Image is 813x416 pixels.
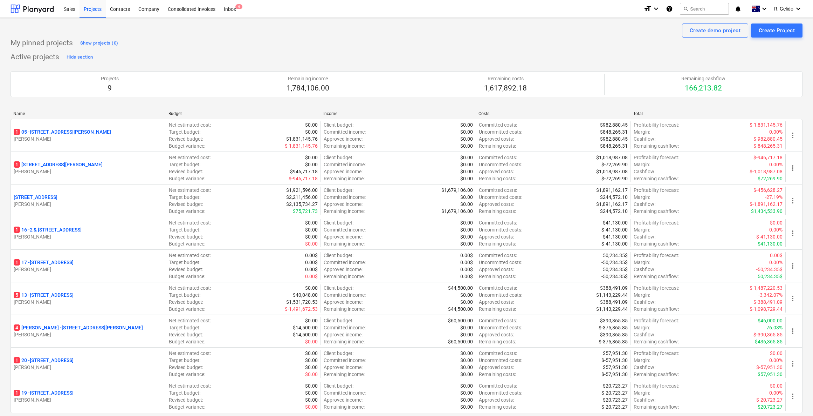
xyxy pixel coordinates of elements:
[634,252,679,259] p: Profitability forecast :
[169,259,200,266] p: Target budget :
[324,208,365,215] p: Remaining income :
[634,317,679,324] p: Profitability forecast :
[460,121,473,128] p: $0.00
[601,259,628,266] p: -50,234.35$
[769,259,783,266] p: 0.00%
[601,175,628,182] p: $-72,269.90
[14,194,163,208] div: [STREET_ADDRESS][PERSON_NAME]
[324,298,363,306] p: Approved income :
[479,175,516,182] p: Remaining costs :
[169,161,200,168] p: Target budget :
[14,292,20,298] span: 5
[460,331,473,338] p: $0.00
[14,390,20,396] span: 1
[753,331,783,338] p: $-390,365.85
[484,75,527,82] p: Remaining costs
[441,208,473,215] p: $1,679,106.00
[479,259,522,266] p: Uncommitted costs :
[479,240,516,247] p: Remaining costs :
[169,128,200,135] p: Target budget :
[324,121,353,128] p: Client budget :
[634,128,650,135] p: Margin :
[169,298,203,306] p: Revised budget :
[634,298,655,306] p: Cashflow :
[169,219,211,226] p: Net estimated cost :
[601,161,628,168] p: $-72,269.90
[169,266,203,273] p: Revised budget :
[101,83,119,93] p: 9
[169,331,203,338] p: Revised budget :
[169,284,211,291] p: Net estimated cost :
[324,233,363,240] p: Approved income :
[479,266,514,273] p: Approved costs :
[460,266,473,273] p: 0.00$
[788,196,797,205] span: more_vert
[666,5,673,13] i: Knowledge base
[634,291,650,298] p: Margin :
[169,201,203,208] p: Revised budget :
[601,240,628,247] p: $-41,130.00
[765,194,783,201] p: -27.19%
[78,38,120,49] button: Show projects (0)
[479,135,514,142] p: Approved costs :
[324,135,363,142] p: Approved income :
[600,128,628,135] p: $848,265.31
[14,259,163,273] div: 117 -[STREET_ADDRESS][PERSON_NAME]
[769,226,783,233] p: 0.00%
[324,331,363,338] p: Approved income :
[305,121,318,128] p: $0.00
[460,168,473,175] p: $0.00
[324,175,365,182] p: Remaining income :
[324,259,366,266] p: Committed income :
[600,298,628,306] p: $388,491.09
[14,364,163,371] p: [PERSON_NAME]
[479,219,517,226] p: Committed costs :
[750,168,783,175] p: $-1,018,987.08
[634,273,679,280] p: Remaining cashflow :
[324,284,353,291] p: Client budget :
[460,161,473,168] p: $0.00
[751,24,802,38] button: Create Project
[753,154,783,161] p: $-946,717.18
[460,252,473,259] p: 0.00$
[460,142,473,149] p: $0.00
[484,83,527,93] p: 1,617,892.18
[324,266,363,273] p: Approved income :
[758,175,783,182] p: $72,269.90
[479,201,514,208] p: Approved costs :
[479,317,517,324] p: Committed costs :
[305,252,318,259] p: 0.00$
[788,131,797,140] span: more_vert
[324,306,365,313] p: Remaining income :
[324,154,353,161] p: Client budget :
[14,266,163,273] p: [PERSON_NAME]
[758,240,783,247] p: $41,130.00
[479,284,517,291] p: Committed costs :
[169,306,205,313] p: Budget variance :
[634,168,655,175] p: Cashflow :
[479,331,514,338] p: Approved costs :
[758,273,783,280] p: 50,234.35$
[460,240,473,247] p: $0.00
[460,128,473,135] p: $0.00
[14,357,20,363] span: 1
[794,5,802,13] i: keyboard_arrow_down
[634,266,655,273] p: Cashflow :
[168,111,318,116] div: Budget
[681,83,725,93] p: 166,213.82
[324,187,353,194] p: Client budget :
[169,208,205,215] p: Budget variance :
[14,259,20,266] span: 1
[324,219,353,226] p: Client budget :
[285,306,318,313] p: $-1,491,672.53
[14,324,20,331] span: 4
[479,168,514,175] p: Approved costs :
[169,135,203,142] p: Revised budget :
[634,194,650,201] p: Margin :
[479,154,517,161] p: Committed costs :
[769,161,783,168] p: 0.00%
[634,135,655,142] p: Cashflow :
[324,142,365,149] p: Remaining income :
[460,273,473,280] p: 0.00$
[788,164,797,172] span: more_vert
